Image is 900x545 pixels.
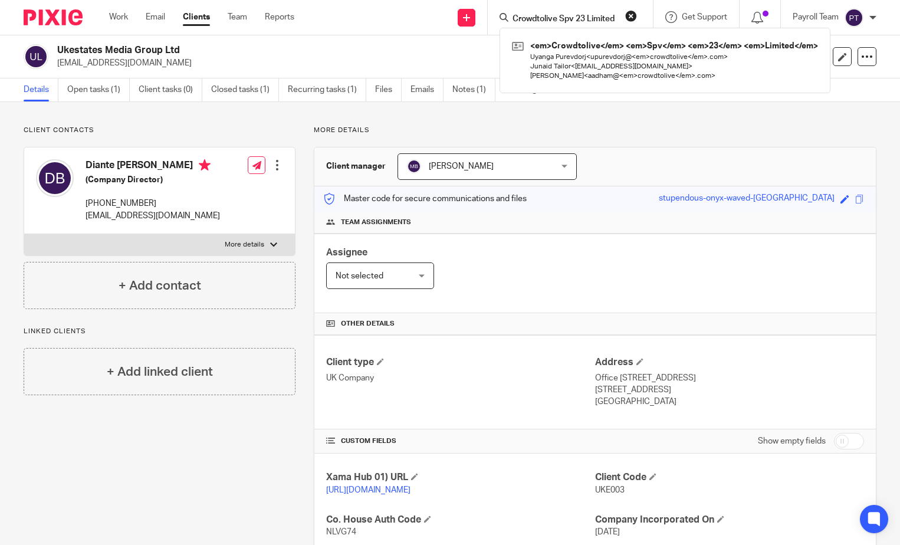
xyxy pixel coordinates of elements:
p: [GEOGRAPHIC_DATA] [595,396,864,408]
h4: Xama Hub 01) URL [326,471,595,484]
a: [URL][DOMAIN_NAME] [326,486,410,494]
p: Master code for secure communications and files [323,193,527,205]
img: svg%3E [845,8,863,27]
img: svg%3E [24,44,48,69]
h4: Client type [326,356,595,369]
h4: + Add linked client [107,363,213,381]
span: Not selected [336,272,383,280]
img: Pixie [24,9,83,25]
span: Team assignments [341,218,411,227]
p: [STREET_ADDRESS] [595,384,864,396]
span: Get Support [682,13,727,21]
span: [PERSON_NAME] [429,162,494,170]
h4: Diante [PERSON_NAME] [86,159,220,174]
h4: Client Code [595,471,864,484]
span: NLVG74 [326,528,356,536]
img: svg%3E [407,159,421,173]
h4: Co. House Auth Code [326,514,595,526]
a: Clients [183,11,210,23]
a: Recurring tasks (1) [288,78,366,101]
h2: Ukestates Media Group Ltd [57,44,584,57]
h3: Client manager [326,160,386,172]
p: Linked clients [24,327,295,336]
h4: CUSTOM FIELDS [326,436,595,446]
a: Client tasks (0) [139,78,202,101]
p: Office [STREET_ADDRESS] [595,372,864,384]
p: More details [314,126,876,135]
p: Payroll Team [793,11,839,23]
p: UK Company [326,372,595,384]
button: Clear [625,10,637,22]
a: Work [109,11,128,23]
a: Team [228,11,247,23]
a: Files [375,78,402,101]
div: stupendous-onyx-waved-[GEOGRAPHIC_DATA] [659,192,835,206]
a: Closed tasks (1) [211,78,279,101]
a: Open tasks (1) [67,78,130,101]
p: More details [225,240,264,249]
input: Search [511,14,617,25]
a: Details [24,78,58,101]
span: [DATE] [595,528,620,536]
a: Email [146,11,165,23]
span: Other details [341,319,395,329]
p: Client contacts [24,126,295,135]
img: svg%3E [36,159,74,197]
label: Show empty fields [758,435,826,447]
h4: + Add contact [119,277,201,295]
p: [EMAIL_ADDRESS][DOMAIN_NAME] [86,210,220,222]
span: Assignee [326,248,367,257]
a: Emails [410,78,444,101]
span: UKE003 [595,486,625,494]
a: Notes (1) [452,78,495,101]
p: [EMAIL_ADDRESS][DOMAIN_NAME] [57,57,716,69]
h4: Address [595,356,864,369]
h4: Company Incorporated On [595,514,864,526]
i: Primary [199,159,211,171]
h5: (Company Director) [86,174,220,186]
a: Reports [265,11,294,23]
p: [PHONE_NUMBER] [86,198,220,209]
